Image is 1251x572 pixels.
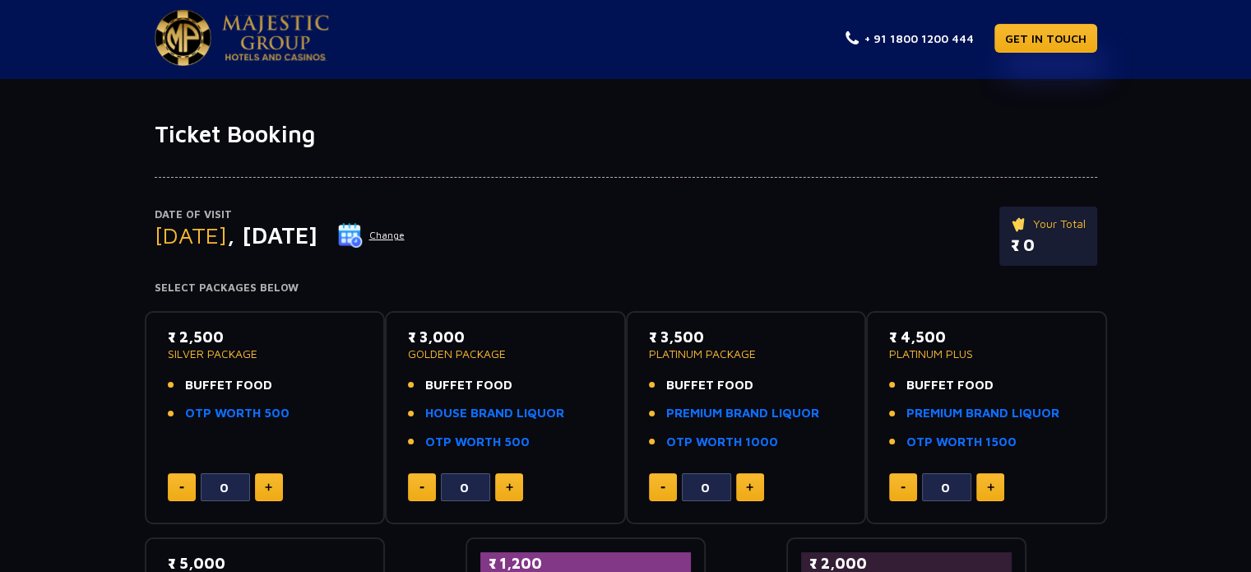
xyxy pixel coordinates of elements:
[419,486,424,489] img: minus
[408,348,603,360] p: GOLDEN PACKAGE
[1011,233,1086,258] p: ₹ 0
[906,433,1017,452] a: OTP WORTH 1500
[425,433,530,452] a: OTP WORTH 500
[425,376,512,395] span: BUFFET FOOD
[155,281,1097,295] h4: Select Packages Below
[846,30,974,47] a: + 91 1800 1200 444
[185,376,272,395] span: BUFFET FOOD
[1011,215,1086,233] p: Your Total
[222,15,329,61] img: Majestic Pride
[649,326,844,348] p: ₹ 3,500
[746,483,753,491] img: plus
[506,483,513,491] img: plus
[227,221,317,249] span: , [DATE]
[906,376,994,395] span: BUFFET FOOD
[987,483,994,491] img: plus
[155,207,405,223] p: Date of Visit
[649,348,844,360] p: PLATINUM PACKAGE
[408,326,603,348] p: ₹ 3,000
[660,486,665,489] img: minus
[889,326,1084,348] p: ₹ 4,500
[155,120,1097,148] h1: Ticket Booking
[185,404,290,423] a: OTP WORTH 500
[889,348,1084,360] p: PLATINUM PLUS
[168,348,363,360] p: SILVER PACKAGE
[337,222,405,249] button: Change
[666,433,778,452] a: OTP WORTH 1000
[666,404,819,423] a: PREMIUM BRAND LIQUOR
[901,486,906,489] img: minus
[168,326,363,348] p: ₹ 2,500
[155,10,211,66] img: Majestic Pride
[425,404,564,423] a: HOUSE BRAND LIQUOR
[265,483,272,491] img: plus
[666,376,753,395] span: BUFFET FOOD
[906,404,1059,423] a: PREMIUM BRAND LIQUOR
[155,221,227,249] span: [DATE]
[994,24,1097,53] a: GET IN TOUCH
[1011,215,1028,233] img: ticket
[179,486,184,489] img: minus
